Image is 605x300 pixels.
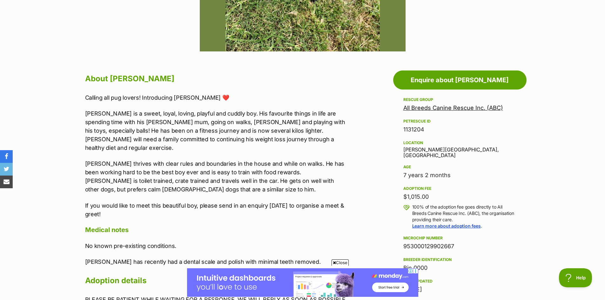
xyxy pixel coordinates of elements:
[403,139,516,158] div: [PERSON_NAME][GEOGRAPHIC_DATA], [GEOGRAPHIC_DATA]
[412,204,516,229] p: 100% of the adoption fee goes directly to All Breeds Canine Rescue Inc. (ABC), the organisation p...
[403,104,503,111] a: All Breeds Canine Rescue Inc. (ABC)
[403,285,516,294] div: [DATE]
[85,72,347,86] h2: About [PERSON_NAME]
[559,268,592,287] iframe: Help Scout Beacon - Open
[403,257,516,262] div: Breeder identification
[85,201,347,218] p: If you would like to meet this beautiful boy, please send in an enquiry [DATE] to organise a meet...
[85,93,347,102] p: Calling all pug lovers! Introducing [PERSON_NAME] ❤️
[85,226,347,234] h4: Medical notes
[187,268,418,297] iframe: Advertisement
[85,274,347,288] h2: Adoption details
[85,257,347,266] p: [PERSON_NAME] has recently had a dental scale and polish with minimal teeth removed.
[332,259,349,266] span: Close
[403,125,516,134] div: 1131204
[403,192,516,201] div: $1,015.00
[403,97,516,102] div: Rescue group
[393,70,527,90] a: Enquire about [PERSON_NAME]
[85,159,347,194] p: [PERSON_NAME] thrives with clear rules and boundaries in the house and while on walks. He has bee...
[85,242,347,250] p: No known pre-existing conditions.
[403,171,516,180] div: 7 years 2 months
[403,186,516,191] div: Adoption fee
[403,164,516,170] div: Age
[403,140,516,145] div: Location
[403,242,516,251] div: 953000129902667
[85,109,347,152] p: [PERSON_NAME] is a sweet, loyal, loving, playful and cuddly boy. His favourite things in life are...
[412,223,481,229] a: Learn more about adoption fees
[403,279,516,284] div: Last updated
[403,263,516,272] div: Bin 0000
[403,119,516,124] div: PetRescue ID
[403,236,516,241] div: Microchip number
